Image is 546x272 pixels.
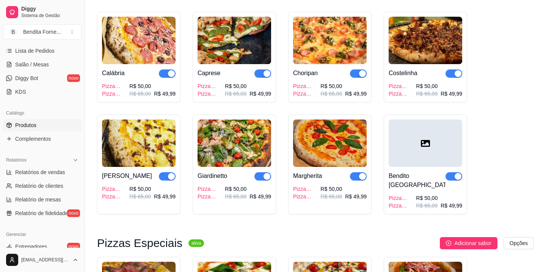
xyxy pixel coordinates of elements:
div: R$ 50,00 [129,185,176,193]
button: [EMAIL_ADDRESS][DOMAIN_NAME] [3,251,82,269]
p: R$ 49,99 [345,193,367,200]
div: Choripan [293,69,318,78]
div: Pizza Pequena 25cm [102,185,126,193]
span: Relatório de fidelidade [15,209,68,217]
a: Diggy Botnovo [3,72,82,84]
div: Pizza Média 30cm [102,90,126,97]
p: R$ 65,00 [225,193,246,200]
img: product-image [198,17,271,64]
div: Pizza Média 30cm [293,90,317,97]
div: [PERSON_NAME] [102,171,152,181]
button: Opções [504,237,534,249]
span: Opções [510,239,528,247]
div: Pizza Pequena 25cm [293,185,317,193]
h3: Pizzas Especiais [97,239,182,248]
div: R$ 50,00 [320,82,367,90]
div: R$ 50,00 [225,185,271,193]
div: Pizza Pequena 25cm [389,194,413,202]
p: R$ 65,00 [416,202,438,209]
span: Relatório de mesas [15,196,61,203]
p: R$ 49,99 [154,90,176,97]
div: Pizza Pequena 25cm [198,82,222,90]
div: Giardinetto [198,171,227,181]
p: R$ 49,99 [249,193,271,200]
a: Relatórios de vendas [3,166,82,178]
a: Complementos [3,133,82,145]
a: Salão / Mesas [3,58,82,71]
div: R$ 50,00 [416,82,462,90]
div: Pizza Média 30cm [198,90,222,97]
div: Calábria [102,69,125,78]
span: B [9,28,17,36]
a: Entregadoresnovo [3,241,82,253]
div: Bendita Forne ... [23,28,61,36]
span: plus-circle [446,241,451,246]
span: Adicionar sabor [454,239,491,247]
div: Pizza Média 30cm [102,193,126,200]
div: Pizza Média 30cm [198,193,222,200]
a: Relatório de clientes [3,180,82,192]
img: product-image [102,17,176,64]
div: Pizza Pequena 25cm [389,82,413,90]
a: Lista de Pedidos [3,45,82,57]
div: Pizza Pequena 25cm [102,82,126,90]
p: R$ 65,00 [416,90,438,97]
p: R$ 49,99 [345,90,367,97]
div: Catálogo [3,107,82,119]
span: Relatórios [6,157,27,163]
span: Lista de Pedidos [15,47,55,55]
div: Bendito [GEOGRAPHIC_DATA] [389,171,446,190]
div: R$ 50,00 [225,82,271,90]
button: Adicionar sabor [440,237,497,249]
p: R$ 49,99 [441,202,462,209]
div: Caprese [198,69,220,78]
span: Entregadores [15,243,47,250]
span: Relatório de clientes [15,182,63,190]
span: Diggy [21,6,78,13]
span: KDS [15,88,26,96]
span: [EMAIL_ADDRESS][DOMAIN_NAME] [21,257,69,263]
img: product-image [198,119,271,167]
span: Salão / Mesas [15,61,49,68]
a: KDS [3,86,82,98]
div: Gerenciar [3,228,82,241]
p: R$ 65,00 [129,193,151,200]
a: Relatório de mesas [3,193,82,206]
div: Pizza Pequena 25cm [198,185,222,193]
div: Pizza Pequena 25cm [293,82,317,90]
img: product-image [389,17,462,64]
span: Diggy Bot [15,74,38,82]
a: DiggySistema de Gestão [3,3,82,21]
img: product-image [293,17,367,64]
span: Sistema de Gestão [21,13,78,19]
p: R$ 49,99 [441,90,462,97]
sup: ativa [188,239,204,247]
span: Produtos [15,121,36,129]
a: Relatório de fidelidadenovo [3,207,82,219]
p: R$ 65,00 [320,90,342,97]
p: R$ 65,00 [225,90,246,97]
img: product-image [102,119,176,167]
div: R$ 50,00 [320,185,367,193]
img: product-image [293,119,367,167]
div: R$ 50,00 [416,194,462,202]
p: R$ 65,00 [129,90,151,97]
a: Produtos [3,119,82,131]
span: Relatórios de vendas [15,168,65,176]
div: Margherita [293,171,322,181]
div: Pizza Média 30cm [389,202,413,209]
p: R$ 49,99 [154,193,176,200]
div: Costelinha [389,69,417,78]
p: R$ 65,00 [320,193,342,200]
span: Complementos [15,135,51,143]
div: Pizza Média 30cm [389,90,413,97]
button: Select a team [3,24,82,39]
p: R$ 49,99 [249,90,271,97]
div: R$ 50,00 [129,82,176,90]
div: Pizza Média 30cm [293,193,317,200]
